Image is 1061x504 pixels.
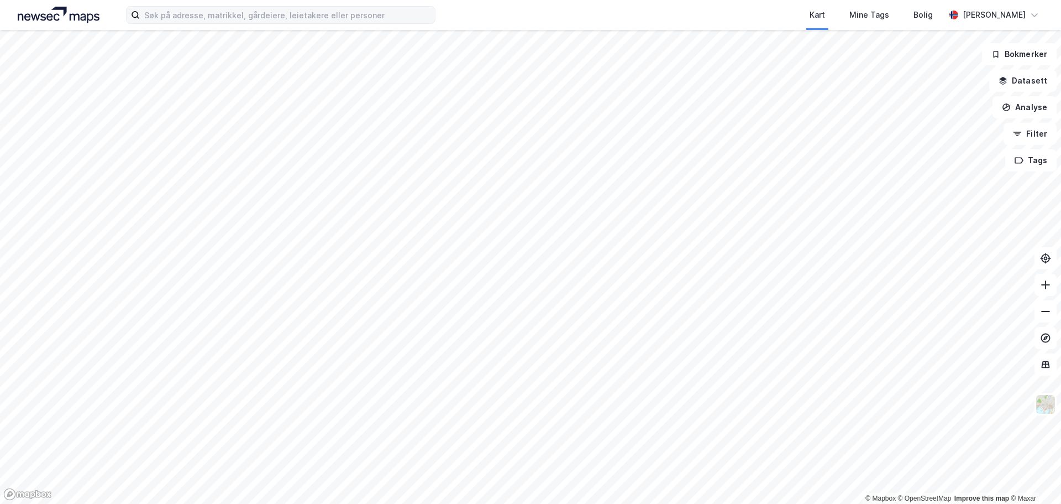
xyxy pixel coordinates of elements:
div: Bolig [913,8,933,22]
div: [PERSON_NAME] [963,8,1026,22]
div: Kontrollprogram for chat [1006,451,1061,504]
input: Søk på adresse, matrikkel, gårdeiere, leietakere eller personer [140,7,435,23]
iframe: Chat Widget [1006,451,1061,504]
div: Mine Tags [849,8,889,22]
div: Kart [810,8,825,22]
img: logo.a4113a55bc3d86da70a041830d287a7e.svg [18,7,99,23]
